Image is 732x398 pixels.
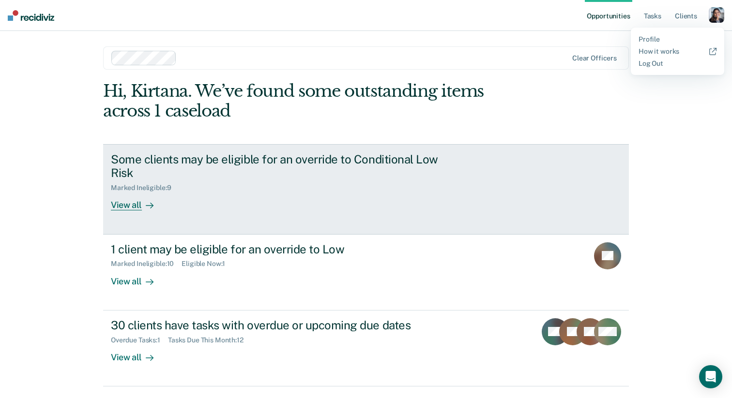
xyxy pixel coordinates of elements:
[111,318,451,332] div: 30 clients have tasks with overdue or upcoming due dates
[111,260,182,268] div: Marked Ineligible : 10
[639,47,717,56] a: How it works
[168,336,251,344] div: Tasks Due This Month : 12
[111,268,165,287] div: View all
[103,235,629,310] a: 1 client may be eligible for an override to LowMarked Ineligible:10Eligible Now:1View all
[699,365,722,388] div: Open Intercom Messenger
[111,242,451,256] div: 1 client may be eligible for an override to Low
[572,54,617,62] div: Clear officers
[182,260,233,268] div: Eligible Now : 1
[639,59,717,68] a: Log Out
[103,144,629,235] a: Some clients may be eligible for an override to Conditional Low RiskMarked Ineligible:9View all
[103,81,524,121] div: Hi, Kirtana. We’ve found some outstanding items across 1 caseload
[111,192,165,211] div: View all
[111,184,179,192] div: Marked Ineligible : 9
[111,152,451,180] div: Some clients may be eligible for an override to Conditional Low Risk
[8,10,54,21] img: Recidiviz
[639,35,717,44] a: Profile
[111,344,165,363] div: View all
[111,336,168,344] div: Overdue Tasks : 1
[103,310,629,386] a: 30 clients have tasks with overdue or upcoming due datesOverdue Tasks:1Tasks Due This Month:12Vie...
